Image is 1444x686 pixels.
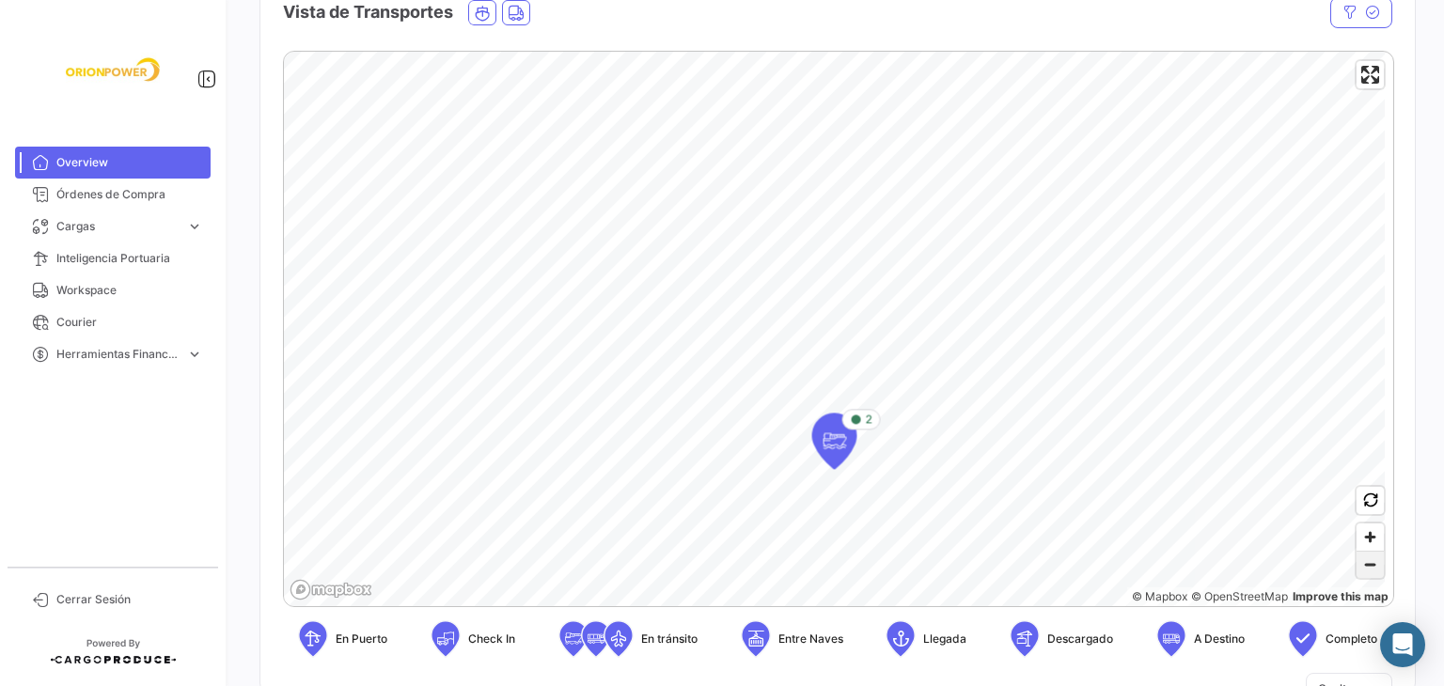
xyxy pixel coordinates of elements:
span: En Puerto [336,631,387,647]
span: Descargado [1047,631,1113,647]
div: Abrir Intercom Messenger [1380,622,1425,667]
span: expand_more [186,346,203,363]
span: Zoom out [1357,552,1384,578]
span: Workspace [56,282,203,299]
a: Map feedback [1293,589,1389,603]
button: Land [503,1,529,24]
span: En tránsito [641,631,698,647]
span: Check In [468,631,515,647]
span: expand_more [186,218,203,235]
span: Courier [56,314,203,331]
img: f26a05d0-2fea-4301-a0f6-b8409df5d1eb.jpeg [66,23,160,117]
a: OpenStreetMap [1191,589,1288,603]
span: Cerrar Sesión [56,591,203,608]
canvas: Map [284,52,1385,608]
span: Cargas [56,218,179,235]
a: Mapbox logo [290,579,372,600]
a: Mapbox [1132,589,1187,603]
button: Ocean [469,1,495,24]
span: Completo [1326,631,1377,647]
span: Entre Naves [778,631,843,647]
span: Llegada [923,631,966,647]
button: Zoom in [1357,523,1384,551]
button: Zoom out [1357,551,1384,578]
a: Courier [15,306,211,338]
span: Herramientas Financieras [56,346,179,363]
div: Map marker [812,413,857,470]
a: Overview [15,147,211,179]
span: Órdenes de Compra [56,186,203,203]
a: Órdenes de Compra [15,179,211,210]
button: Enter fullscreen [1357,61,1384,88]
a: Workspace [15,274,211,306]
span: Overview [56,154,203,171]
a: Inteligencia Portuaria [15,242,211,274]
span: Inteligencia Portuaria [56,250,203,267]
span: A Destino [1194,631,1245,647]
span: 2 [866,412,872,429]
